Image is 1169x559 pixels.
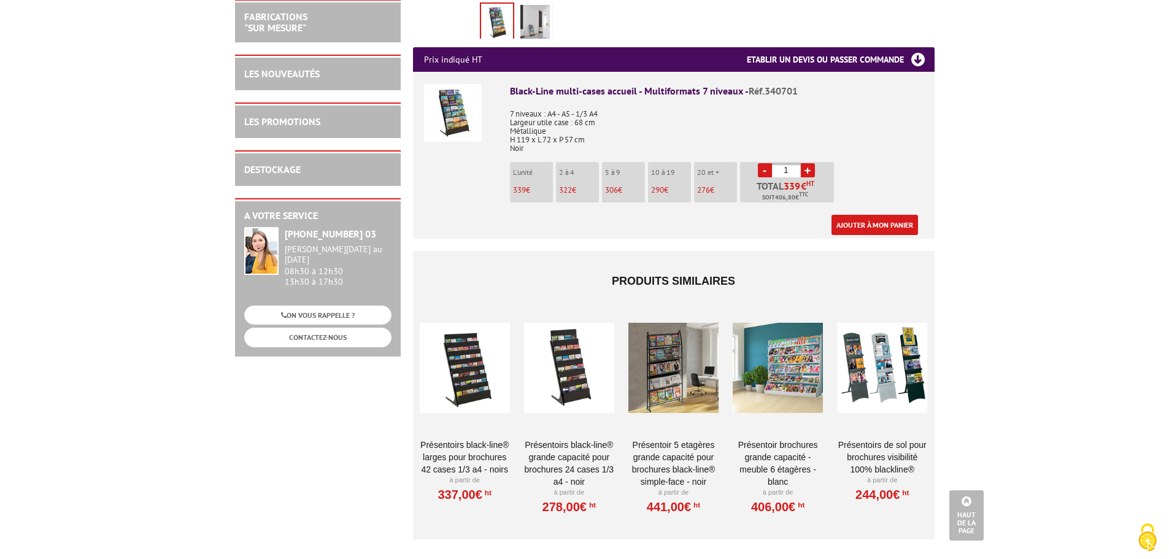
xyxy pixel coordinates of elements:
strong: [PHONE_NUMBER] 03 [285,228,376,240]
sup: HT [900,488,909,497]
sup: HT [482,488,492,497]
p: € [697,186,737,195]
a: 441,00€HT [647,503,700,511]
a: Présentoir 5 Etagères grande capacité pour brochures Black-Line® simple-face - Noir [628,439,719,488]
sup: TTC [799,191,808,198]
p: À partir de [628,488,719,498]
a: 244,00€HT [855,491,909,498]
span: 339 [513,185,526,195]
a: + [801,163,815,177]
h3: Etablir un devis ou passer commande [747,47,935,72]
sup: HT [691,501,700,509]
span: Réf.340701 [749,85,798,97]
span: 276 [697,185,710,195]
p: € [559,186,599,195]
div: [PERSON_NAME][DATE] au [DATE] [285,244,392,265]
a: CONTACTEZ-NOUS [244,328,392,347]
p: L'unité [513,168,553,177]
p: Total [743,181,834,202]
p: € [513,186,553,195]
div: Black-Line multi-cases accueil - Multiformats 7 niveaux - [510,84,924,98]
p: € [651,186,691,195]
img: widget-service.jpg [244,227,279,275]
span: 406,80 [775,193,795,202]
span: Soit € [762,193,808,202]
sup: HT [587,501,596,509]
p: 7 niveaux : A4 - A5 - 1/3 A4 Largeur utile case : 68 cm Métallique H 119 x L 72 x P 57 cm Noir [510,101,924,153]
button: Cookies (fenêtre modale) [1126,517,1169,559]
sup: HT [806,179,814,188]
span: Produits similaires [612,275,735,287]
sup: HT [795,501,804,509]
p: À partir de [733,488,823,498]
a: DESTOCKAGE [244,163,301,175]
a: 337,00€HT [438,491,491,498]
a: FABRICATIONS"Sur Mesure" [244,10,307,34]
div: 08h30 à 12h30 13h30 à 17h30 [285,244,392,287]
p: À partir de [420,476,510,485]
a: LES PROMOTIONS [244,115,320,128]
span: 339 [784,181,801,191]
span: 290 [651,185,664,195]
img: Black-Line multi-cases accueil - Multiformats 7 niveaux [424,84,482,142]
a: 406,00€HT [751,503,804,511]
p: 5 à 9 [605,168,645,177]
p: Prix indiqué HT [424,47,482,72]
a: Présentoirs Black-Line® larges pour brochures 42 cases 1/3 A4 - Noirs [420,439,510,476]
a: - [758,163,772,177]
span: 322 [559,185,572,195]
a: 278,00€HT [542,503,596,511]
a: Présentoirs de sol pour brochures visibilité 100% Blackline® [837,439,927,476]
h2: A votre service [244,210,392,222]
a: Présentoirs Black-Line® grande capacité pour brochures 24 cases 1/3 A4 - noir [524,439,614,488]
img: presentoirs_grande_capacite_340701.jpg [481,4,513,42]
span: € [801,181,806,191]
img: Cookies (fenêtre modale) [1132,522,1163,553]
img: 340701_porte_brochure_multicases_blackline_2.jpg [520,5,550,43]
p: 20 et + [697,168,737,177]
p: € [605,186,645,195]
p: À partir de [524,488,614,498]
span: 306 [605,185,618,195]
p: 10 à 19 [651,168,691,177]
a: Présentoir Brochures grande capacité - Meuble 6 étagères - Blanc [733,439,823,488]
p: À partir de [837,476,927,485]
a: Haut de la page [949,490,984,541]
p: 2 à 4 [559,168,599,177]
a: ON VOUS RAPPELLE ? [244,306,392,325]
a: LES NOUVEAUTÉS [244,67,320,80]
a: Ajouter à mon panier [831,215,918,235]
